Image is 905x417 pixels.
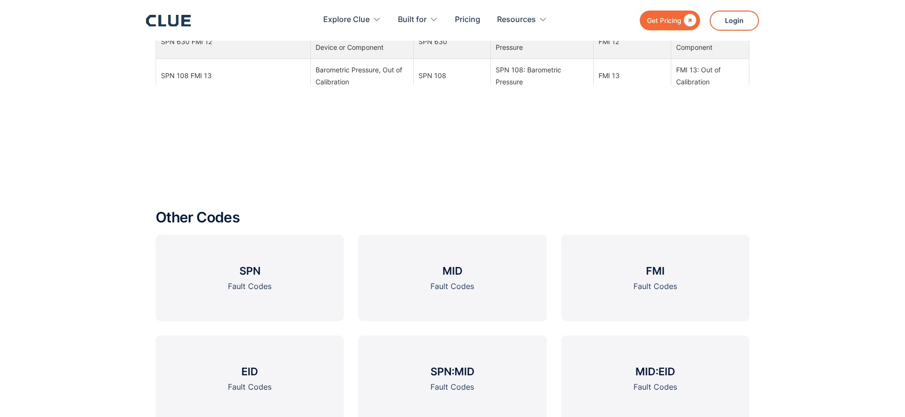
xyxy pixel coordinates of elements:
a: SPNFault Codes [156,235,344,321]
td: SPN 108: Barometric Pressure [491,58,594,93]
div: Explore Clue [323,5,370,35]
h3: MID:EID [635,364,675,379]
a: MIDFault Codes [358,235,546,321]
div: Fault Codes [228,280,271,292]
h3: FMI [646,264,665,278]
div: Fault Codes [228,381,271,393]
a: Pricing [455,5,480,35]
td: SPN 630: Engine Crankcase Pressure [491,24,594,58]
td: Engine Crankcase Pressure, Device or Component [311,24,414,58]
div: Fault Codes [633,381,677,393]
div: Built for [398,5,438,35]
div: Fault Codes [430,381,474,393]
td: SPN 630 FMI 12 [156,24,311,58]
div: Fault Codes [430,280,474,292]
td: FMI 12: Device or Component [671,24,749,58]
td: FMI 13: Out of Calibration [671,58,749,93]
td: FMI 12 [594,24,671,58]
div: Built for [398,5,427,35]
div: Explore Clue [323,5,381,35]
div: Resources [497,5,536,35]
td: SPN 108 FMI 13 [156,58,311,93]
h2: Other Codes [156,209,749,225]
a: Get Pricing [640,11,700,30]
h3: MID [442,264,463,278]
h3: EID [241,364,258,379]
td: SPN 108 [413,58,491,93]
td: Barometric Pressure, Out of Calibration [311,58,414,93]
div: Get Pricing [647,14,681,26]
h3: SPN:MID [430,364,475,379]
td: SPN 630 [413,24,491,58]
div: Fault Codes [633,280,677,292]
div:  [681,14,696,26]
td: FMI 13 [594,58,671,93]
a: FMIFault Codes [561,235,749,321]
div: Resources [497,5,547,35]
h3: SPN [239,264,260,278]
a: Login [710,11,759,31]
